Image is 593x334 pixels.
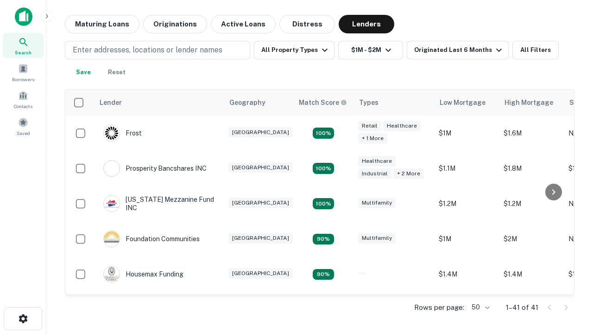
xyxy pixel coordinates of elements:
button: Originations [143,15,207,33]
button: $1M - $2M [338,41,403,59]
button: Active Loans [211,15,276,33]
span: Borrowers [12,76,34,83]
td: $1M [434,116,499,151]
div: + 1 more [358,133,387,144]
div: Matching Properties: 5, hasApolloMatch: undefined [313,198,334,209]
td: $1.6M [499,292,564,327]
button: Distress [279,15,335,33]
button: Save your search to get updates of matches that match your search criteria. [69,63,98,82]
div: 50 [468,301,491,314]
div: [GEOGRAPHIC_DATA] [228,162,293,173]
div: Prosperity Bancshares INC [103,160,207,177]
div: [GEOGRAPHIC_DATA] [228,198,293,208]
div: Types [359,97,379,108]
iframe: Chat Widget [547,260,593,304]
p: Enter addresses, locations or lender names [73,45,222,56]
span: Contacts [14,103,32,110]
div: Frost [103,125,142,141]
div: Housemax Funding [103,266,183,283]
p: 1–41 of 41 [506,302,538,313]
div: Originated Last 6 Months [414,45,505,56]
div: [GEOGRAPHIC_DATA] [228,127,293,138]
div: Retail [358,121,381,131]
td: $1.2M [499,186,564,221]
td: $1.4M [434,292,499,327]
a: Contacts [3,87,44,112]
img: picture [104,231,120,247]
div: Matching Properties: 8, hasApolloMatch: undefined [313,163,334,174]
a: Saved [3,114,44,139]
button: All Property Types [254,41,334,59]
td: $1M [434,221,499,257]
td: $2M [499,221,564,257]
p: Rows per page: [414,302,464,313]
td: $1.1M [434,151,499,186]
td: $1.4M [434,257,499,292]
div: Healthcare [358,156,396,167]
td: $1.2M [434,186,499,221]
td: $1.6M [499,116,564,151]
button: Enter addresses, locations or lender names [65,41,250,59]
button: Lenders [339,15,394,33]
div: + 2 more [393,168,424,179]
div: Multifamily [358,198,396,208]
div: Multifamily [358,233,396,244]
span: Search [15,49,32,56]
div: Foundation Communities [103,231,200,247]
button: Maturing Loans [65,15,139,33]
td: $1.8M [499,151,564,186]
th: High Mortgage [499,90,564,116]
a: Borrowers [3,60,44,85]
div: Lender [100,97,122,108]
button: Originated Last 6 Months [407,41,509,59]
img: picture [104,161,120,176]
th: Types [353,90,434,116]
div: Matching Properties: 5, hasApolloMatch: undefined [313,128,334,139]
div: Low Mortgage [440,97,486,108]
a: Search [3,33,44,58]
span: Saved [17,129,30,137]
div: Capitalize uses an advanced AI algorithm to match your search with the best lender. The match sco... [299,97,347,108]
th: Geography [224,90,293,116]
div: Healthcare [383,121,421,131]
img: picture [104,125,120,141]
div: [US_STATE] Mezzanine Fund INC [103,195,214,212]
img: picture [104,266,120,282]
td: $1.4M [499,257,564,292]
div: Matching Properties: 4, hasApolloMatch: undefined [313,234,334,245]
th: Capitalize uses an advanced AI algorithm to match your search with the best lender. The match sco... [293,90,353,116]
div: [GEOGRAPHIC_DATA] [228,233,293,244]
th: Low Mortgage [434,90,499,116]
img: picture [104,196,120,212]
div: Matching Properties: 4, hasApolloMatch: undefined [313,269,334,280]
img: capitalize-icon.png [15,7,32,26]
button: Reset [102,63,132,82]
div: High Mortgage [505,97,553,108]
th: Lender [94,90,224,116]
button: All Filters [512,41,559,59]
h6: Match Score [299,97,345,108]
div: Industrial [358,168,391,179]
div: [GEOGRAPHIC_DATA] [228,268,293,279]
div: Geography [229,97,265,108]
